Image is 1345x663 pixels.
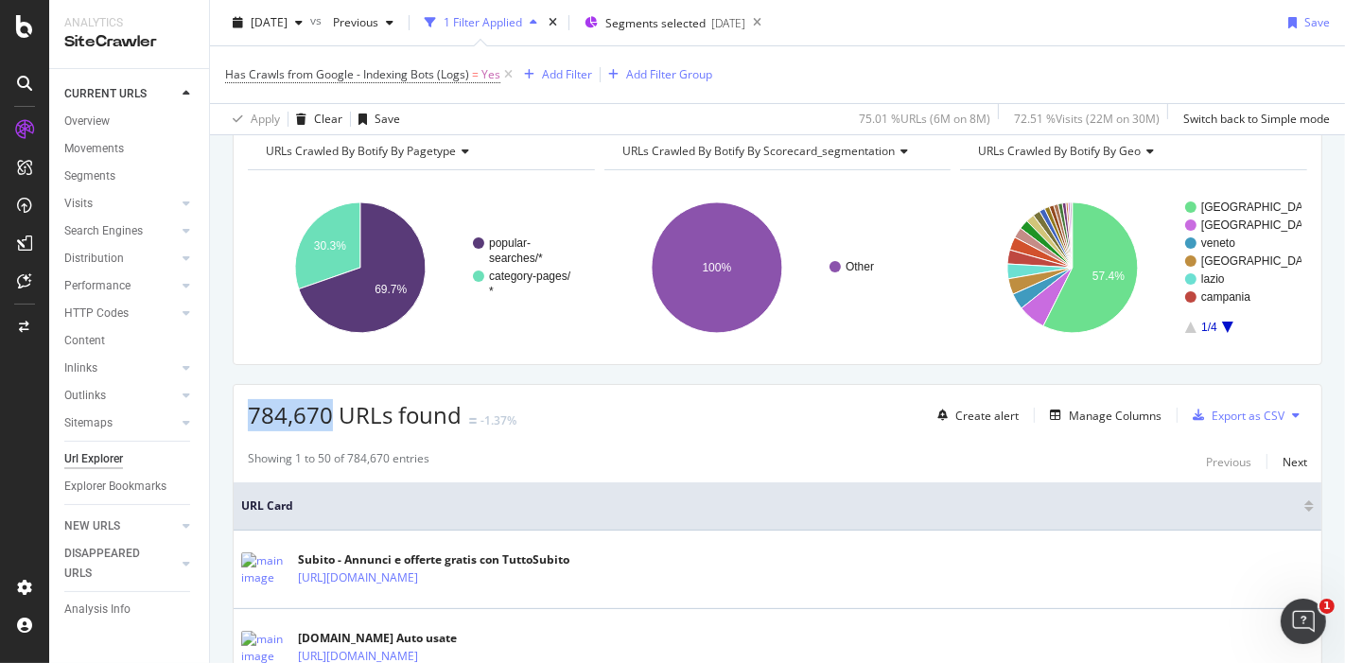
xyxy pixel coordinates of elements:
span: Segments selected [605,15,706,31]
a: Segments [64,166,196,186]
button: 1 Filter Applied [417,8,545,38]
button: Manage Columns [1042,404,1162,427]
div: Url Explorer [64,449,123,469]
text: category-pages/ [489,270,571,283]
div: [DATE] [711,15,745,31]
div: Visits [64,194,93,214]
div: Clear [314,111,342,127]
div: HTTP Codes [64,304,129,323]
span: 1 [1319,599,1335,614]
svg: A chart. [604,185,946,350]
div: Overview [64,112,110,131]
span: Yes [481,61,500,88]
text: 69.7% [375,283,407,296]
div: Content [64,331,105,351]
text: campania [1201,290,1250,304]
div: Explorer Bookmarks [64,477,166,497]
text: lazio [1201,272,1225,286]
div: Analysis Info [64,600,131,619]
div: Switch back to Simple mode [1183,111,1330,127]
a: Content [64,331,196,351]
button: Next [1283,450,1307,473]
a: Movements [64,139,196,159]
div: 75.01 % URLs ( 6M on 8M ) [859,111,990,127]
div: Add Filter [542,66,592,82]
div: Movements [64,139,124,159]
div: Performance [64,276,131,296]
div: Next [1283,454,1307,470]
a: Analysis Info [64,600,196,619]
h4: URLs Crawled By Botify By geo [974,136,1290,166]
text: [GEOGRAPHIC_DATA] [1201,254,1319,268]
button: Export as CSV [1185,400,1284,430]
div: Outlinks [64,386,106,406]
button: Add Filter Group [601,63,712,86]
text: 57.4% [1092,270,1125,283]
button: Add Filter [516,63,592,86]
button: Segments selected[DATE] [577,8,745,38]
div: Showing 1 to 50 of 784,670 entries [248,450,429,473]
div: Distribution [64,249,124,269]
div: Subito - Annunci e offerte gratis con TuttoSubito [298,551,569,568]
a: Inlinks [64,358,177,378]
span: = [472,66,479,82]
iframe: Intercom live chat [1281,599,1326,644]
text: veneto [1201,236,1235,250]
text: [GEOGRAPHIC_DATA] [1201,201,1319,214]
div: Search Engines [64,221,143,241]
div: Segments [64,166,115,186]
button: Apply [225,104,280,134]
a: [URL][DOMAIN_NAME] [298,568,418,587]
a: Outlinks [64,386,177,406]
svg: A chart. [960,185,1301,350]
a: Search Engines [64,221,177,241]
a: Distribution [64,249,177,269]
div: Previous [1206,454,1251,470]
button: Create alert [930,400,1019,430]
div: Add Filter Group [626,66,712,82]
button: Clear [288,104,342,134]
a: DISAPPEARED URLS [64,544,177,584]
div: -1.37% [480,412,516,428]
span: URL Card [241,497,1300,515]
span: Previous [325,14,378,30]
a: Explorer Bookmarks [64,477,196,497]
a: Performance [64,276,177,296]
div: Create alert [955,408,1019,424]
img: main image [241,552,288,586]
div: Export as CSV [1212,408,1284,424]
div: DISAPPEARED URLS [64,544,160,584]
button: Save [351,104,400,134]
text: Other [846,260,874,273]
span: Has Crawls from Google - Indexing Bots (Logs) [225,66,469,82]
text: [GEOGRAPHIC_DATA] [1201,218,1319,232]
div: Analytics [64,15,194,31]
svg: A chart. [248,185,589,350]
h4: URLs Crawled By Botify By pagetype [262,136,578,166]
button: [DATE] [225,8,310,38]
a: Sitemaps [64,413,177,433]
div: Inlinks [64,358,97,378]
div: Save [375,111,400,127]
div: SiteCrawler [64,31,194,53]
text: searches/* [489,252,543,265]
div: 72.51 % Visits ( 22M on 30M ) [1014,111,1160,127]
a: CURRENT URLS [64,84,177,104]
button: Previous [325,8,401,38]
text: 1/4 [1201,321,1217,334]
span: URLs Crawled By Botify By geo [978,143,1141,159]
div: Save [1304,14,1330,30]
img: Equal [469,418,477,424]
div: Apply [251,111,280,127]
span: URLs Crawled By Botify By pagetype [266,143,456,159]
a: HTTP Codes [64,304,177,323]
div: CURRENT URLS [64,84,147,104]
div: NEW URLS [64,516,120,536]
a: Url Explorer [64,449,196,469]
div: Manage Columns [1069,408,1162,424]
div: [DOMAIN_NAME] Auto usate [298,630,500,647]
text: popular- [489,236,531,250]
button: Save [1281,8,1330,38]
text: 100% [702,261,731,274]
